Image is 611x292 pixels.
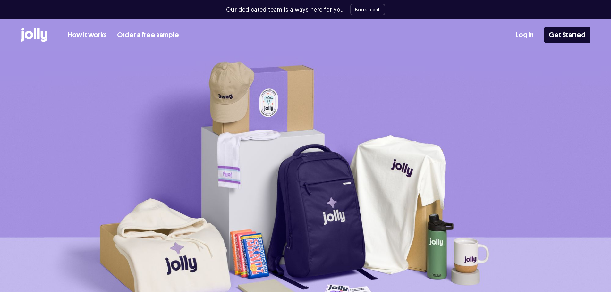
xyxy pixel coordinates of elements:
[516,30,534,40] a: Log In
[68,30,107,40] a: How it works
[350,4,385,15] button: Book a call
[544,27,590,43] a: Get Started
[226,5,344,14] p: Our dedicated team is always here for you
[117,30,179,40] a: Order a free sample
